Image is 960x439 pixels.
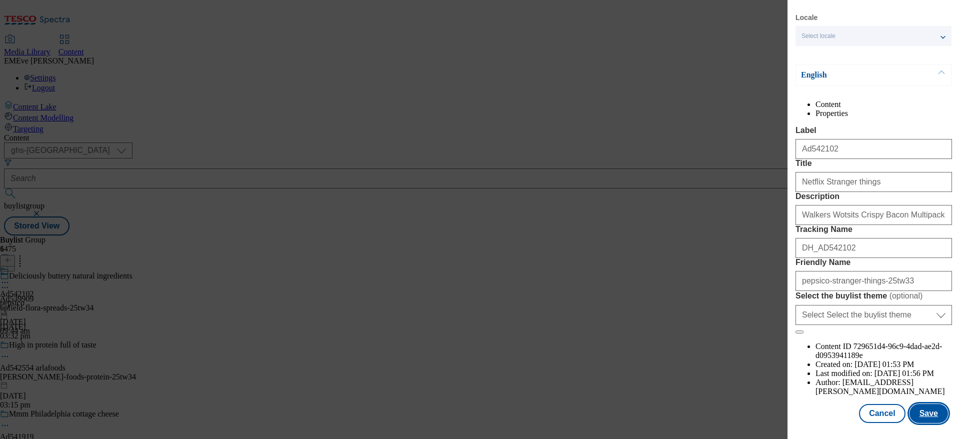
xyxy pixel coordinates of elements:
input: Enter Title [795,172,952,192]
li: Created on: [815,360,952,369]
span: 729651d4-96c9-4dad-ae2d-d0953941189e [815,342,942,359]
li: Author: [815,378,952,396]
input: Enter Description [795,205,952,225]
span: [EMAIL_ADDRESS][PERSON_NAME][DOMAIN_NAME] [815,378,945,395]
li: Content ID [815,342,952,360]
input: Enter Label [795,139,952,159]
button: Select locale [795,26,951,46]
input: Enter Friendly Name [795,271,952,291]
label: Locale [795,15,817,20]
li: Last modified on: [815,369,952,378]
span: Select locale [801,32,835,40]
button: Save [909,404,948,423]
input: Enter Tracking Name [795,238,952,258]
label: Title [795,159,952,168]
span: [DATE] 01:53 PM [854,360,914,368]
li: Content [815,100,952,109]
label: Tracking Name [795,225,952,234]
span: ( optional ) [889,291,923,300]
span: [DATE] 01:56 PM [874,369,934,377]
p: English [801,70,906,80]
button: Cancel [859,404,905,423]
label: Description [795,192,952,201]
label: Label [795,126,952,135]
label: Select the buylist theme [795,291,952,301]
label: Friendly Name [795,258,952,267]
li: Properties [815,109,952,118]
